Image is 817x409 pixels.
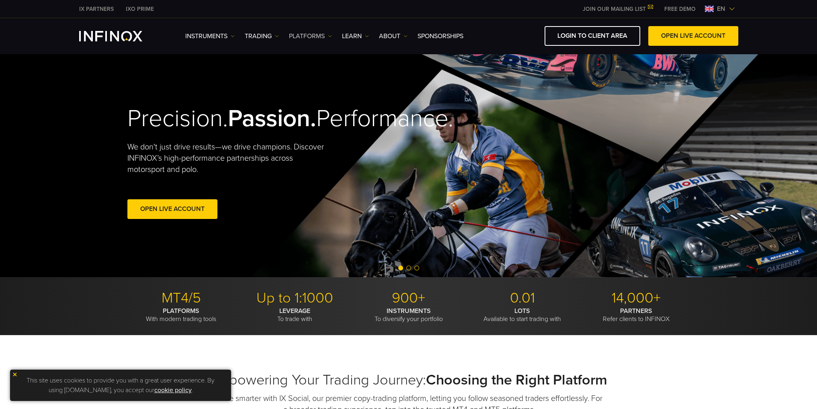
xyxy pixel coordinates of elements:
[241,307,349,323] p: To trade with
[127,289,235,307] p: MT4/5
[648,26,738,46] a: OPEN LIVE ACCOUNT
[355,307,463,323] p: To diversify your portfolio
[514,307,530,315] strong: LOTS
[127,307,235,323] p: With modern trading tools
[12,372,18,377] img: yellow close icon
[469,289,576,307] p: 0.01
[185,31,235,41] a: Instruments
[127,371,690,389] h2: Empowering Your Trading Journey:
[154,386,192,394] a: cookie policy
[414,266,419,270] span: Go to slide 3
[426,371,607,389] strong: Choosing the Right Platform
[127,141,330,175] p: We don't just drive results—we drive champions. Discover INFINOX’s high-performance partnerships ...
[342,31,369,41] a: Learn
[228,104,316,133] strong: Passion.
[469,307,576,323] p: Available to start trading with
[398,266,403,270] span: Go to slide 1
[120,5,160,13] a: INFINOX
[73,5,120,13] a: INFINOX
[387,307,431,315] strong: INSTRUMENTS
[14,374,227,397] p: This site uses cookies to provide you with a great user experience. By using [DOMAIN_NAME], you a...
[658,5,702,13] a: INFINOX MENU
[379,31,407,41] a: ABOUT
[289,31,332,41] a: PLATFORMS
[582,289,690,307] p: 14,000+
[714,4,729,14] span: en
[241,289,349,307] p: Up to 1:1000
[582,307,690,323] p: Refer clients to INFINOX
[127,104,381,133] h2: Precision. Performance.
[279,307,310,315] strong: LEVERAGE
[127,199,217,219] a: Open Live Account
[620,307,652,315] strong: PARTNERS
[406,266,411,270] span: Go to slide 2
[245,31,279,41] a: TRADING
[577,6,658,12] a: JOIN OUR MAILING LIST
[79,31,161,41] a: INFINOX Logo
[545,26,640,46] a: LOGIN TO CLIENT AREA
[355,289,463,307] p: 900+
[163,307,199,315] strong: PLATFORMS
[418,31,463,41] a: SPONSORSHIPS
